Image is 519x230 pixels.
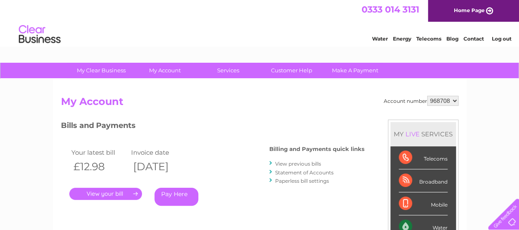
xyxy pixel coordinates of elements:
a: Blog [446,36,458,42]
td: Invoice date [129,147,189,158]
a: View previous bills [275,161,321,167]
a: Energy [393,36,411,42]
a: Make A Payment [321,63,390,78]
a: Water [372,36,388,42]
h3: Bills and Payments [61,120,365,134]
div: Mobile [399,192,448,215]
div: Clear Business is a trading name of Verastar Limited (registered in [GEOGRAPHIC_DATA] No. 3667643... [63,5,457,41]
th: [DATE] [129,158,189,175]
a: Statement of Accounts [275,169,334,176]
h4: Billing and Payments quick links [269,146,365,152]
a: Contact [463,36,484,42]
img: logo.png [18,22,61,47]
a: Customer Help [257,63,326,78]
a: Paperless bill settings [275,178,329,184]
a: My Clear Business [67,63,136,78]
div: MY SERVICES [390,122,456,146]
a: Telecoms [416,36,441,42]
div: Telecoms [399,146,448,169]
a: My Account [130,63,199,78]
a: Log out [491,36,511,42]
div: LIVE [404,130,421,138]
th: £12.98 [69,158,129,175]
a: 0333 014 3131 [362,4,419,15]
div: Account number [384,96,458,106]
a: Services [194,63,263,78]
div: Broadband [399,169,448,192]
td: Your latest bill [69,147,129,158]
a: Pay Here [154,188,198,206]
h2: My Account [61,96,458,112]
a: . [69,188,142,200]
